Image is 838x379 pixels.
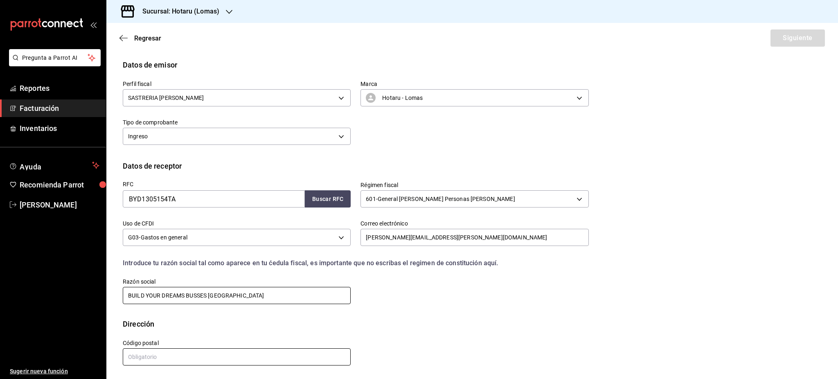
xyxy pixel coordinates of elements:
[123,89,351,106] div: SASTRERIA [PERSON_NAME]
[20,83,99,94] span: Reportes
[6,59,101,68] a: Pregunta a Parrot AI
[20,179,99,190] span: Recomienda Parrot
[20,103,99,114] span: Facturación
[360,81,588,87] label: Marca
[20,199,99,210] span: [PERSON_NAME]
[22,54,88,62] span: Pregunta a Parrot AI
[123,181,351,187] label: RFC
[360,221,588,226] label: Correo electrónico
[123,318,154,329] div: Dirección
[123,81,351,87] label: Perfil fiscal
[382,94,423,102] span: Hotaru - Lomas
[123,160,182,171] div: Datos de receptor
[128,233,187,241] span: G03 - Gastos en general
[123,258,589,268] div: Introduce tu razón social tal como aparece en tu ćedula fiscal, es importante que no escribas el ...
[10,367,99,376] span: Sugerir nueva función
[136,7,219,16] h3: Sucursal: Hotaru (Lomas)
[305,190,351,208] button: Buscar RFC
[20,160,89,170] span: Ayuda
[123,348,351,365] input: Obligatorio
[20,123,99,134] span: Inventarios
[123,59,177,70] div: Datos de emisor
[123,120,351,125] label: Tipo de comprobante
[360,182,588,188] label: Régimen fiscal
[123,221,351,226] label: Uso de CFDI
[119,34,161,42] button: Regresar
[128,132,148,140] span: Ingreso
[366,195,515,203] span: 601 - General [PERSON_NAME] Personas [PERSON_NAME]
[9,49,101,66] button: Pregunta a Parrot AI
[134,34,161,42] span: Regresar
[123,340,351,346] label: Código postal
[123,279,351,284] label: Razón social
[90,21,97,28] button: open_drawer_menu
